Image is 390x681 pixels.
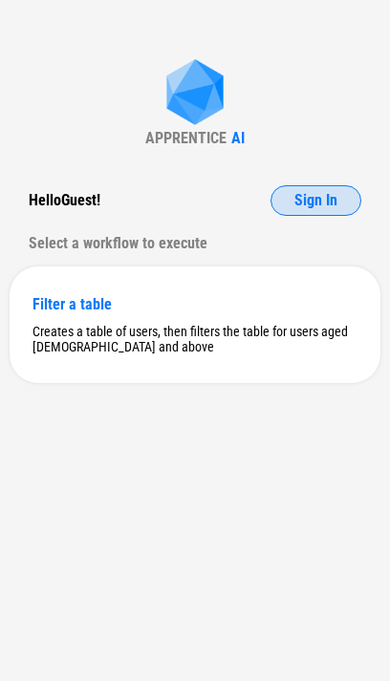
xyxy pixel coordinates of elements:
div: AI [231,129,245,147]
button: Sign In [271,185,361,216]
img: Apprentice AI [157,59,233,129]
div: APPRENTICE [145,129,227,147]
span: Sign In [294,193,337,208]
div: Filter a table [32,295,357,313]
div: Hello Guest ! [29,185,100,216]
div: Select a workflow to execute [29,228,361,259]
div: Creates a table of users, then filters the table for users aged [DEMOGRAPHIC_DATA] and above [32,324,357,354]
